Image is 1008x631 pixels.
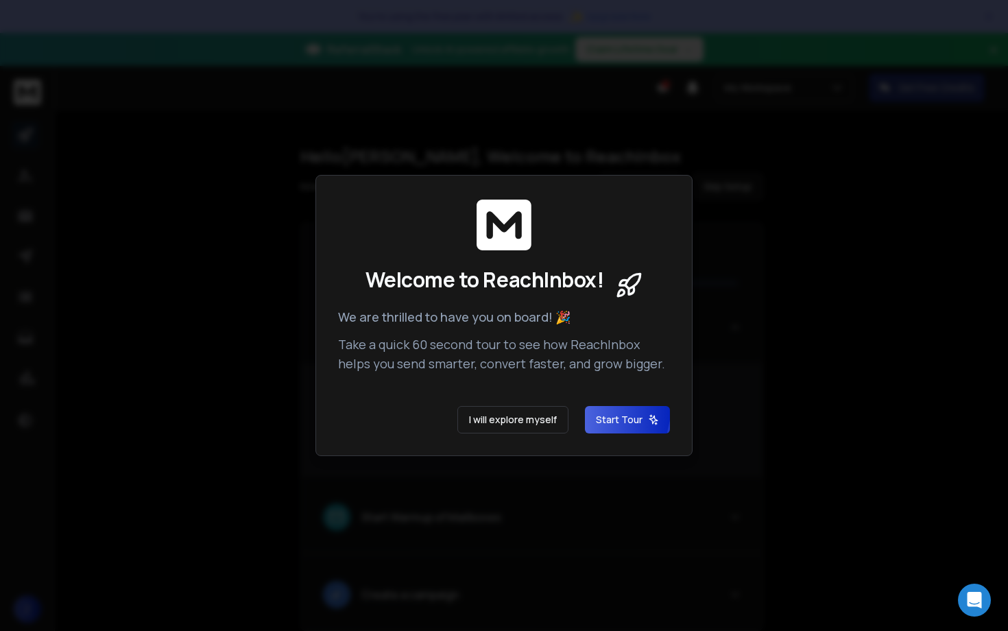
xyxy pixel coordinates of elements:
[338,335,670,373] p: Take a quick 60 second tour to see how ReachInbox helps you send smarter, convert faster, and gro...
[958,584,991,617] div: Open Intercom Messenger
[457,406,568,433] button: I will explore myself
[338,307,670,326] p: We are thrilled to have you on board! 🎉
[585,406,670,433] button: Start Tour
[596,413,659,427] span: Start Tour
[365,267,603,292] span: Welcome to ReachInbox!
